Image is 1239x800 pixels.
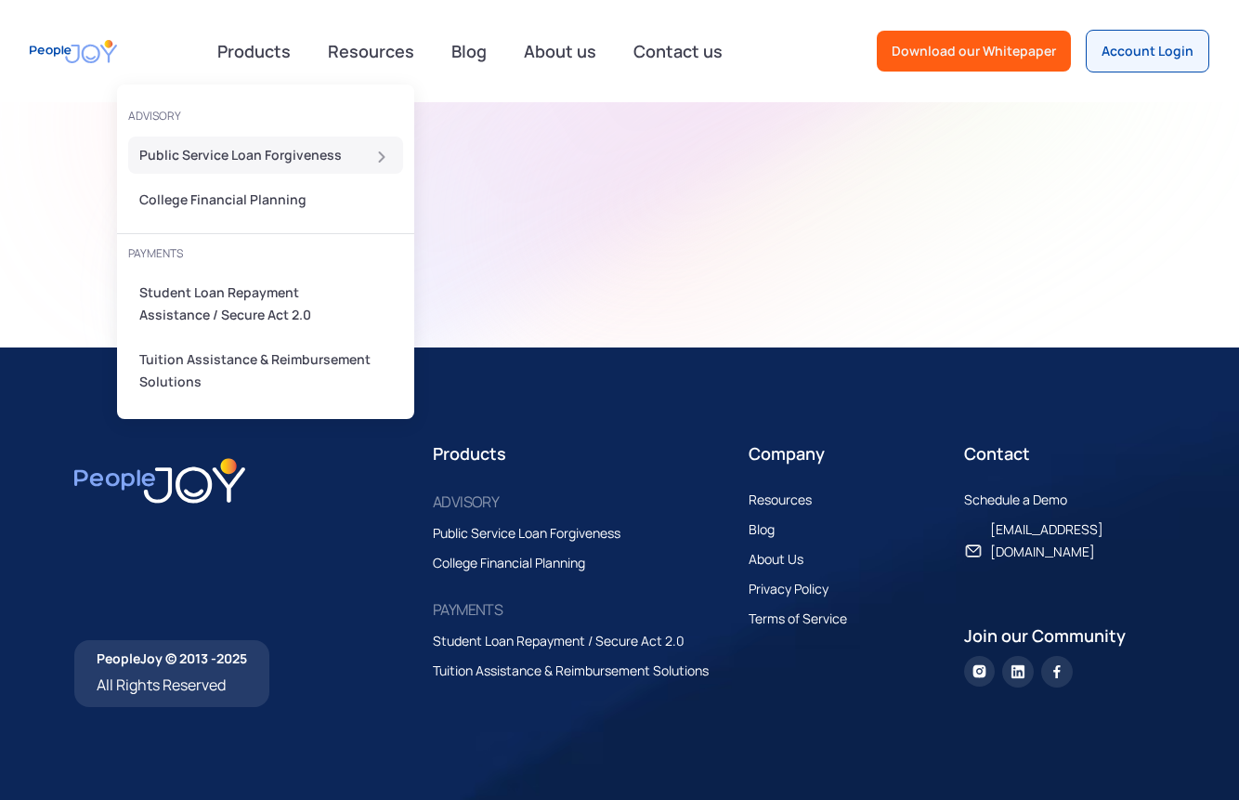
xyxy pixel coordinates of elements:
a: [EMAIL_ADDRESS][DOMAIN_NAME] [964,518,1165,563]
div: Download our Whitepaper [892,42,1056,60]
a: Account Login [1086,30,1209,72]
div: [EMAIL_ADDRESS][DOMAIN_NAME] [990,518,1146,563]
div: Student Loan Repayment / Secure Act 2.0 [433,630,685,652]
div: Privacy Policy [749,578,828,600]
span: 2025 [216,649,247,667]
a: Student Loan Repayment / Secure Act 2.0 [433,630,703,652]
div: Products [206,33,302,70]
div: College Financial Planning [139,189,381,211]
div: Company [749,440,949,466]
div: Contact [964,440,1165,466]
div: Schedule a Demo [964,489,1067,511]
div: College Financial Planning [433,552,585,574]
div: PeopleJoy © 2013 - [97,649,247,668]
div: Account Login [1102,42,1193,60]
a: Contact us [622,31,734,72]
a: Schedule a Demo [964,489,1086,511]
div: PAYMENTS [128,241,403,267]
a: Public Service Loan Forgiveness [433,522,639,544]
nav: Products [117,70,414,419]
a: Blog [440,31,498,72]
a: College Financial Planning [433,552,604,574]
div: ADVISORY [433,489,499,515]
div: Join our Community [964,623,1165,649]
div: All Rights Reserved [97,672,247,698]
div: Tuition Assistance & Reimbursement Solutions [139,348,381,393]
div: Public Service Loan Forgiveness [433,522,620,544]
a: Resources [749,489,830,511]
div: Student Loan Repayment Assistance / Secure Act 2.0 [139,282,348,326]
a: Public Service Loan Forgiveness [128,137,403,174]
div: Terms of Service [749,608,847,630]
a: Privacy Policy [749,578,847,600]
div: Blog [749,518,775,541]
a: Blog [749,518,793,541]
div: PAYMENTS [433,597,502,623]
div: Public Service Loan Forgiveness [139,144,381,166]
a: Student Loan Repayment Assistance / Secure Act 2.0 [128,274,403,334]
a: Resources [317,31,425,72]
div: Resources [749,489,812,511]
a: About Us [749,548,822,570]
a: About us [513,31,607,72]
div: Products [433,440,734,466]
a: College Financial Planning [128,181,403,218]
a: Terms of Service [749,608,866,630]
a: Tuition Assistance & Reimbursement Solutions [433,660,727,682]
a: Tuition Assistance & Reimbursement Solutions [128,341,403,400]
a: home [30,31,117,72]
div: About Us [749,548,803,570]
a: Download our Whitepaper [877,31,1071,72]
div: Tuition Assistance & Reimbursement Solutions [433,660,709,682]
div: advisory [128,103,403,129]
